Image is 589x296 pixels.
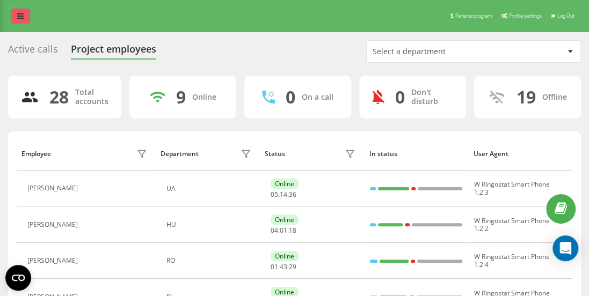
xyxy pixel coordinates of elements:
div: Department [161,150,199,158]
span: 36 [289,190,296,199]
div: Total accounts [75,88,108,106]
span: 04 [271,226,278,235]
button: CMP-Widget öffnen [5,265,31,291]
div: Offline [542,93,567,102]
span: 14 [280,190,287,199]
div: Don't disturb [411,88,453,106]
span: Referral program [455,13,492,19]
span: W Ringostat Smart Phone 1.2.2 [474,216,550,233]
div: On a call [302,93,333,102]
div: User Agent [473,150,567,158]
div: Online [271,179,299,189]
span: W Ringostat Smart Phone 1.2.4 [474,252,550,269]
span: 18 [289,226,296,235]
div: [PERSON_NAME] [27,221,81,228]
span: Log Out [557,13,575,19]
div: Employee [21,150,51,158]
div: In status [369,150,463,158]
div: [PERSON_NAME] [27,257,81,264]
div: Status [265,150,285,158]
div: : : [271,263,296,271]
span: Profile settings [509,13,542,19]
div: : : [271,227,296,234]
span: W Ringostat Smart Phone 1.2.3 [474,180,550,196]
div: Online [192,93,216,102]
div: Open Intercom Messenger [552,235,578,261]
div: 19 [517,87,536,107]
div: 0 [395,87,405,107]
span: 29 [289,262,296,271]
span: 05 [271,190,278,199]
div: Project employees [71,43,156,60]
div: [PERSON_NAME] [27,184,81,192]
div: 9 [176,87,186,107]
div: : : [271,191,296,198]
span: 01 [271,262,278,271]
div: 0 [286,87,295,107]
div: Online [271,214,299,225]
div: Online [271,251,299,261]
div: HU [166,221,254,228]
div: UA [166,185,254,193]
div: 28 [49,87,69,107]
div: RO [166,257,254,264]
div: Select a department [373,47,501,56]
div: Active calls [8,43,58,60]
span: 43 [280,262,287,271]
span: 01 [280,226,287,235]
